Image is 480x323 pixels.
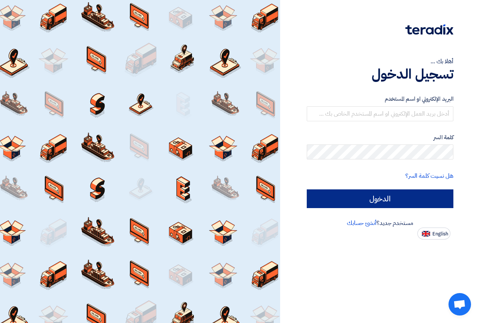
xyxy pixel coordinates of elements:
h1: تسجيل الدخول [307,66,453,82]
button: English [417,228,450,240]
span: English [432,231,448,237]
a: هل نسيت كلمة السر؟ [405,171,453,180]
img: en-US.png [422,231,430,237]
input: أدخل بريد العمل الإلكتروني او اسم المستخدم الخاص بك ... [307,106,453,121]
img: Teradix logo [405,24,453,35]
div: أهلا بك ... [307,57,453,66]
input: الدخول [307,189,453,208]
label: البريد الإلكتروني او اسم المستخدم [307,95,453,103]
a: أنشئ حسابك [347,219,376,228]
div: مستخدم جديد؟ [307,219,453,228]
a: Open chat [448,293,471,316]
label: كلمة السر [307,133,453,142]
